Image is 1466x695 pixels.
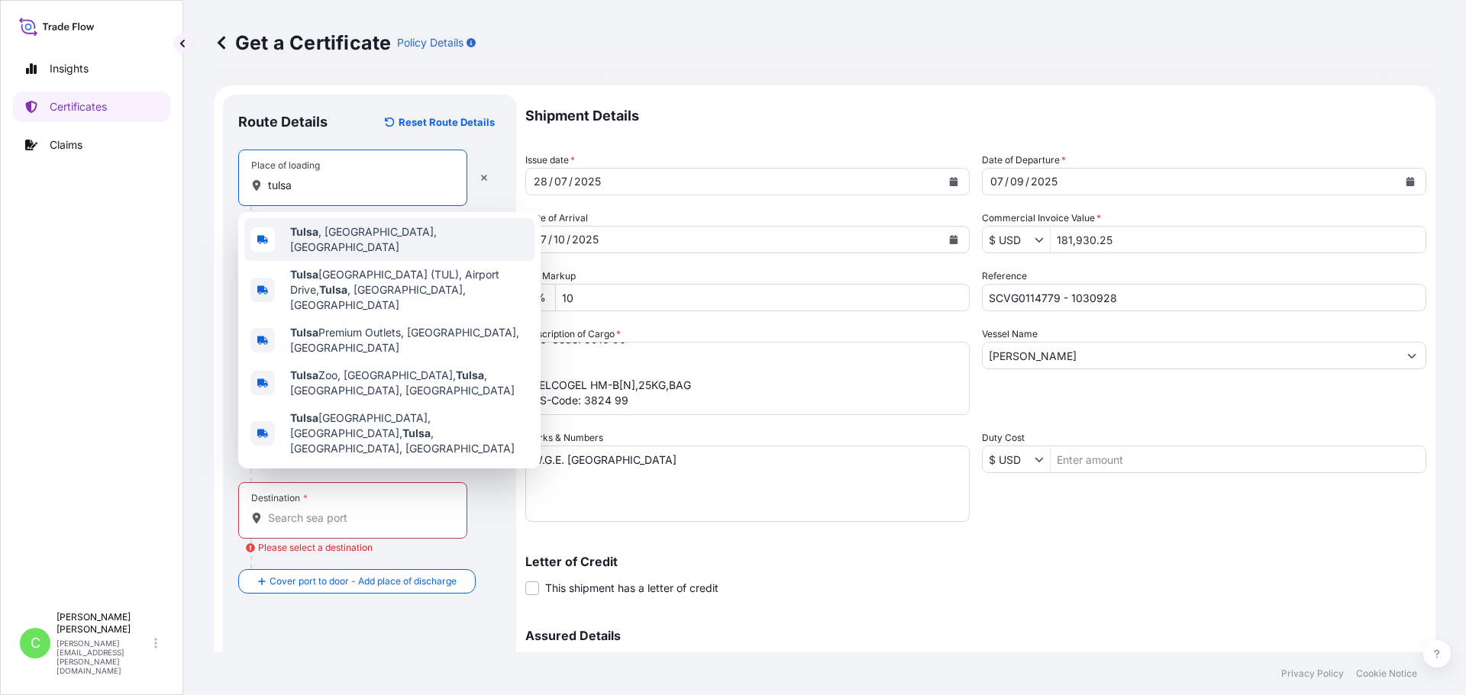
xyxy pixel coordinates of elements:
p: Get a Certificate [214,31,391,55]
div: year, [570,230,600,249]
button: Calendar [941,227,966,252]
b: Tulsa [319,283,347,296]
label: Commercial Invoice Value [982,211,1101,226]
b: Tulsa [290,368,318,381]
label: Description of Cargo [525,327,621,342]
input: Duty Cost [983,446,1035,473]
p: [PERSON_NAME] [PERSON_NAME] [57,611,151,635]
span: [GEOGRAPHIC_DATA], [GEOGRAPHIC_DATA], , [GEOGRAPHIC_DATA], [GEOGRAPHIC_DATA] [290,410,528,456]
div: / [567,230,570,249]
b: Tulsa [290,411,318,424]
input: Enter percentage between 0 and 10% [555,284,970,311]
div: year, [573,172,602,191]
span: C [31,635,40,651]
div: month, [552,230,567,249]
p: Letter of Credit [525,555,1426,568]
input: Enter amount [1051,446,1426,473]
div: / [548,230,552,249]
b: Tulsa [290,326,318,339]
b: Tulsa [456,368,484,381]
button: Calendar [1398,169,1422,194]
input: Commercial Invoice Value [983,226,1035,253]
input: Enter booking reference [982,284,1426,311]
button: Show suggestions [1035,232,1050,247]
label: Reference [982,269,1027,284]
p: Claims [50,137,82,153]
div: day, [989,172,1005,191]
label: Duty Cost [982,430,1025,446]
label: Marks & Numbers [525,430,603,446]
div: / [549,172,553,191]
p: Cookie Notice [1356,668,1417,680]
div: / [1025,172,1029,191]
input: Type to search vessel name or IMO [983,342,1398,369]
p: Reset Route Details [399,114,495,130]
label: Vessel Name [982,327,1038,342]
p: Certificates [50,99,107,114]
input: Destination [268,510,448,526]
p: Insights [50,61,89,76]
div: / [1005,172,1009,191]
p: Assured Details [525,629,1426,642]
p: Shipment Details [525,95,1426,137]
span: Date of Departure [982,153,1066,168]
span: This shipment has a letter of credit [545,581,718,596]
div: Destination [251,492,308,504]
span: Premium Outlets, [GEOGRAPHIC_DATA], [GEOGRAPHIC_DATA] [290,325,528,356]
span: Date of Arrival [525,211,588,226]
span: Cover port to door - Add place of discharge [270,574,457,589]
span: Issue date [525,153,575,168]
b: Tulsa [290,225,318,238]
button: Calendar [941,169,966,194]
b: Tulsa [402,426,431,439]
div: Place of loading [251,159,320,172]
div: month, [1009,172,1025,191]
input: Enter amount [1051,226,1426,253]
button: Show suggestions [1398,342,1426,369]
div: year, [1029,172,1059,191]
span: , [GEOGRAPHIC_DATA], [GEOGRAPHIC_DATA] [290,224,528,255]
span: [GEOGRAPHIC_DATA] (TUL), Airport Drive, , [GEOGRAPHIC_DATA], [GEOGRAPHIC_DATA] [290,267,528,313]
input: Place of loading [268,178,448,193]
div: Show suggestions [238,212,541,468]
label: CIF Markup [525,269,576,284]
p: Policy Details [397,35,463,50]
div: day, [532,172,549,191]
p: Route Details [238,113,328,131]
button: Show suggestions [1035,452,1050,467]
div: month, [553,172,569,191]
p: [PERSON_NAME][EMAIL_ADDRESS][PERSON_NAME][DOMAIN_NAME] [57,639,151,675]
span: Zoo, [GEOGRAPHIC_DATA], , [GEOGRAPHIC_DATA], [GEOGRAPHIC_DATA] [290,368,528,398]
div: Please select a destination [246,540,373,555]
b: Tulsa [290,268,318,281]
p: Privacy Policy [1281,668,1344,680]
div: / [569,172,573,191]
